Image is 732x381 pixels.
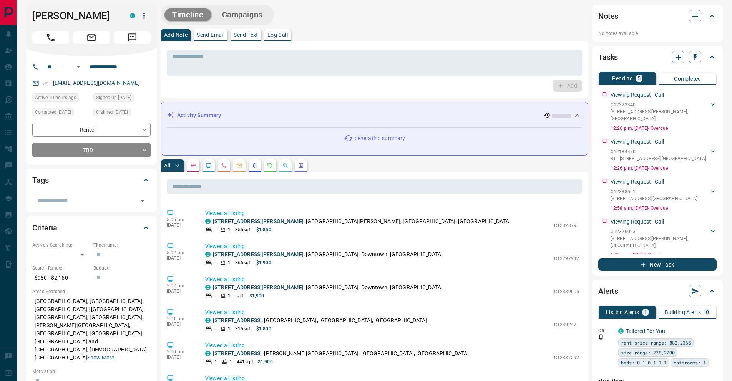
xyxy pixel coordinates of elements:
p: , [GEOGRAPHIC_DATA], [GEOGRAPHIC_DATA], [GEOGRAPHIC_DATA] [213,316,427,325]
p: , [GEOGRAPHIC_DATA][PERSON_NAME], [GEOGRAPHIC_DATA], [GEOGRAPHIC_DATA] [213,217,511,225]
p: [STREET_ADDRESS][PERSON_NAME] , [GEOGRAPHIC_DATA] [611,108,709,122]
div: condos.ca [205,252,211,257]
p: Send Text [234,32,258,38]
div: condos.ca [205,219,211,224]
svg: Opportunities [282,162,289,169]
p: 5:02 pm [167,283,194,288]
p: $980 - $2,150 [32,272,90,284]
p: Viewed a Listing [205,275,579,283]
h2: Notes [598,10,618,22]
p: 5:05 pm [167,217,194,222]
span: Contacted [DATE] [35,108,71,116]
p: 5:01 pm [167,316,194,321]
h2: Criteria [32,222,57,234]
p: 1 [228,325,231,332]
button: Show More [87,354,114,362]
button: Timeline [164,8,211,21]
p: C12297942 [554,255,579,262]
div: Criteria [32,219,151,237]
p: - sqft [235,292,245,299]
p: 1 [228,259,231,266]
p: C12338501 [611,188,697,195]
p: 1 [644,310,647,315]
p: Activity Summary [177,111,221,119]
p: No notes available [598,30,717,37]
button: Campaigns [214,8,270,21]
svg: Emails [236,162,242,169]
h2: Alerts [598,285,618,297]
p: Listing Alerts [606,310,639,315]
p: - [214,292,216,299]
p: [DATE] [167,288,194,294]
p: [STREET_ADDRESS] , [GEOGRAPHIC_DATA] [611,195,697,202]
a: [STREET_ADDRESS] [213,350,262,356]
svg: Listing Alerts [252,162,258,169]
svg: Calls [221,162,227,169]
p: [DATE] [167,222,194,228]
p: generating summary [355,134,405,142]
p: [STREET_ADDRESS][PERSON_NAME] , [GEOGRAPHIC_DATA] [611,235,709,249]
p: Viewing Request - Call [611,91,664,99]
p: All [164,163,170,168]
div: C12326023[STREET_ADDRESS][PERSON_NAME],[GEOGRAPHIC_DATA] [611,227,717,250]
a: Tailored For You [626,328,665,334]
p: 1:26 a.m. [DATE] - Overdue [611,252,717,258]
div: Thu Aug 14 2025 [32,93,90,104]
p: 12:26 p.m. [DATE] - Overdue [611,125,717,132]
button: New Task [598,258,717,271]
p: Budget: [93,265,151,272]
p: Viewed a Listing [205,308,579,316]
p: Off [598,327,614,334]
a: [STREET_ADDRESS][PERSON_NAME] [213,284,304,290]
a: [EMAIL_ADDRESS][DOMAIN_NAME] [53,80,140,86]
button: Open [74,62,83,71]
div: Mon Jul 21 2025 [93,93,151,104]
span: rent price range: 882,2365 [621,339,691,346]
p: $1,900 [258,358,273,365]
span: bathrooms: 1 [674,359,706,366]
div: condos.ca [205,285,211,290]
svg: Agent Actions [298,162,304,169]
p: , [PERSON_NAME][GEOGRAPHIC_DATA], [GEOGRAPHIC_DATA], [GEOGRAPHIC_DATA] [213,350,469,358]
p: C12337592 [554,354,579,361]
div: condos.ca [205,318,211,323]
p: C12328791 [554,222,579,229]
svg: Notes [190,162,196,169]
div: Tags [32,171,151,189]
p: Actively Searching: [32,242,90,248]
p: Completed [674,76,701,81]
p: 1 [228,292,231,299]
p: Viewing Request - Call [611,138,664,146]
span: size range: 278,2200 [621,349,675,356]
a: [STREET_ADDRESS][PERSON_NAME] [213,251,304,257]
svg: Requests [267,162,273,169]
p: [GEOGRAPHIC_DATA], [GEOGRAPHIC_DATA], [GEOGRAPHIC_DATA] | [GEOGRAPHIC_DATA], [GEOGRAPHIC_DATA], [... [32,295,151,364]
svg: Lead Browsing Activity [206,162,212,169]
p: Viewed a Listing [205,341,579,350]
p: 5:02 pm [167,250,194,255]
span: Email [73,31,110,44]
p: C12302471 [554,321,579,328]
span: Signed up [DATE] [96,94,131,101]
p: 315 sqft [235,325,252,332]
p: Viewed a Listing [205,209,579,217]
p: - [214,325,216,332]
p: Add Note [164,32,188,38]
a: [STREET_ADDRESS] [213,317,262,323]
p: Viewing Request - Call [611,178,664,186]
p: B1 - [STREET_ADDRESS] , [GEOGRAPHIC_DATA] [611,155,706,162]
p: [DATE] [167,321,194,327]
span: Active 10 hours ago [35,94,76,101]
p: Building Alerts [665,310,701,315]
p: - [214,226,216,233]
p: Viewed a Listing [205,242,579,250]
p: Search Range: [32,265,90,272]
button: Open [137,195,148,206]
h1: [PERSON_NAME] [32,10,118,22]
div: Wed Aug 06 2025 [32,108,90,119]
p: Areas Searched: [32,288,151,295]
p: Log Call [267,32,288,38]
p: Send Email [197,32,224,38]
div: C12184470B1 - [STREET_ADDRESS],[GEOGRAPHIC_DATA] [611,147,717,164]
a: [STREET_ADDRESS][PERSON_NAME] [213,218,304,224]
